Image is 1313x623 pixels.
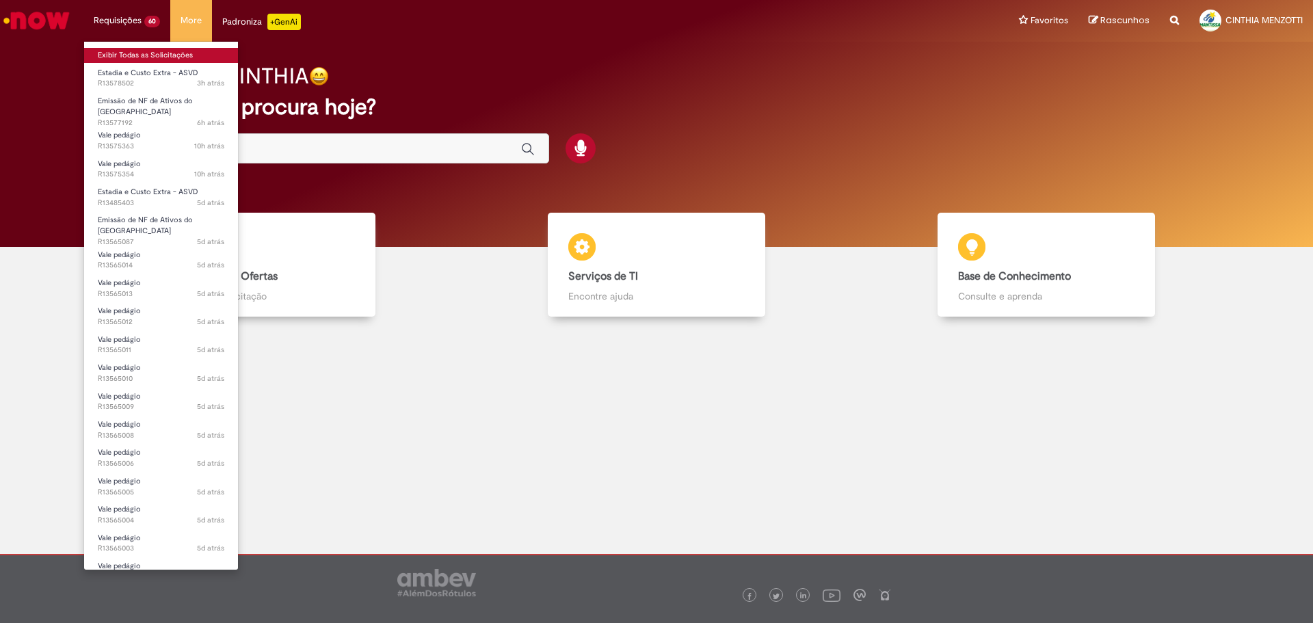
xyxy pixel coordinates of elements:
span: Vale pedágio [98,476,141,486]
span: Estadia e Custo Extra - ASVD [98,68,198,78]
span: Vale pedágio [98,419,141,429]
span: Vale pedágio [98,306,141,316]
time: 29/09/2025 17:16:37 [197,78,224,88]
a: Aberto R13565008 : Vale pedágio [84,417,238,442]
span: 5d atrás [197,515,224,525]
a: Catálogo de Ofertas Abra uma solicitação [72,213,462,317]
span: Vale pedágio [98,533,141,543]
a: Aberto R13565004 : Vale pedágio [84,502,238,527]
a: Aberto R13575363 : Vale pedágio [84,128,238,153]
time: 25/09/2025 08:21:58 [197,237,224,247]
span: Vale pedágio [98,159,141,169]
span: Emissão de NF de Ativos do [GEOGRAPHIC_DATA] [98,96,193,117]
a: Aberto R13565010 : Vale pedágio [84,360,238,386]
time: 25/09/2025 07:41:31 [197,289,224,299]
time: 29/09/2025 14:19:14 [197,118,224,128]
a: Aberto R13565014 : Vale pedágio [84,248,238,273]
time: 29/09/2025 09:33:48 [194,141,224,151]
span: 5d atrás [197,401,224,412]
p: Consulte e aprenda [958,289,1135,303]
p: Abra uma solicitação [178,289,356,303]
span: R13565014 [98,260,224,271]
span: Vale pedágio [98,334,141,345]
a: Serviços de TI Encontre ajuda [462,213,851,317]
h2: O que você procura hoje? [118,95,1195,119]
a: Aberto R13565003 : Vale pedágio [84,531,238,556]
span: Vale pedágio [98,504,141,514]
time: 25/09/2025 07:40:44 [197,345,224,355]
span: Vale pedágio [98,561,141,571]
span: Requisições [94,14,142,27]
time: 25/09/2025 07:41:08 [197,317,224,327]
time: 25/09/2025 07:39:03 [197,430,224,440]
img: logo_footer_ambev_rotulo_gray.png [397,569,476,596]
time: 25/09/2025 13:15:55 [197,198,224,208]
span: Favoritos [1031,14,1068,27]
a: Aberto R13565006 : Vale pedágio [84,445,238,470]
span: 5d atrás [197,430,224,440]
span: R13577192 [98,118,224,129]
span: 5d atrás [197,373,224,384]
b: Serviços de TI [568,269,638,283]
a: Aberto R13565001 : Vale pedágio [84,559,238,584]
img: logo_footer_twitter.png [773,593,780,600]
span: Emissão de NF de Ativos do [GEOGRAPHIC_DATA] [98,215,193,236]
span: R13565004 [98,515,224,526]
a: Exibir Todas as Solicitações [84,48,238,63]
time: 25/09/2025 07:38:15 [197,487,224,497]
time: 25/09/2025 07:37:25 [197,543,224,553]
span: 3h atrás [197,78,224,88]
span: R13565006 [98,458,224,469]
b: Catálogo de Ofertas [178,269,278,283]
a: Aberto R13575354 : Vale pedágio [84,157,238,182]
span: 5d atrás [197,345,224,355]
span: Estadia e Custo Extra - ASVD [98,187,198,197]
b: Base de Conhecimento [958,269,1071,283]
span: R13575354 [98,169,224,180]
ul: Requisições [83,41,239,570]
span: 5d atrás [197,543,224,553]
span: R13565087 [98,237,224,248]
span: 60 [144,16,160,27]
span: R13565005 [98,487,224,498]
time: 25/09/2025 07:38:39 [197,458,224,468]
time: 25/09/2025 07:39:30 [197,401,224,412]
span: CINTHIA MENZOTTI [1225,14,1303,26]
a: Aberto R13565005 : Vale pedágio [84,474,238,499]
a: Aberto R13485403 : Estadia e Custo Extra - ASVD [84,185,238,210]
img: happy-face.png [309,66,329,86]
a: Base de Conhecimento Consulte e aprenda [851,213,1241,317]
div: Padroniza [222,14,301,30]
span: R13565011 [98,345,224,356]
span: 6h atrás [197,118,224,128]
span: 5d atrás [197,317,224,327]
a: Rascunhos [1089,14,1150,27]
span: Vale pedágio [98,278,141,288]
span: 5d atrás [197,487,224,497]
a: Aberto R13577192 : Emissão de NF de Ativos do ASVD [84,94,238,123]
time: 25/09/2025 07:41:57 [197,260,224,270]
span: 5d atrás [197,198,224,208]
img: logo_footer_linkedin.png [800,592,807,600]
a: Aberto R13565011 : Vale pedágio [84,332,238,358]
time: 29/09/2025 09:32:50 [194,169,224,179]
a: Aberto R13565013 : Vale pedágio [84,276,238,301]
span: 5d atrás [197,289,224,299]
span: R13565009 [98,401,224,412]
span: Vale pedágio [98,447,141,458]
a: Aberto R13578502 : Estadia e Custo Extra - ASVD [84,66,238,91]
span: R13565003 [98,543,224,554]
a: Aberto R13565087 : Emissão de NF de Ativos do ASVD [84,213,238,242]
p: Encontre ajuda [568,289,745,303]
span: R13565008 [98,430,224,441]
span: More [181,14,202,27]
span: Vale pedágio [98,391,141,401]
img: logo_footer_naosei.png [879,589,891,601]
span: 5d atrás [197,458,224,468]
p: +GenAi [267,14,301,30]
span: Rascunhos [1100,14,1150,27]
a: Aberto R13565012 : Vale pedágio [84,304,238,329]
span: 5d atrás [197,237,224,247]
span: R13565013 [98,289,224,300]
span: 10h atrás [194,141,224,151]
